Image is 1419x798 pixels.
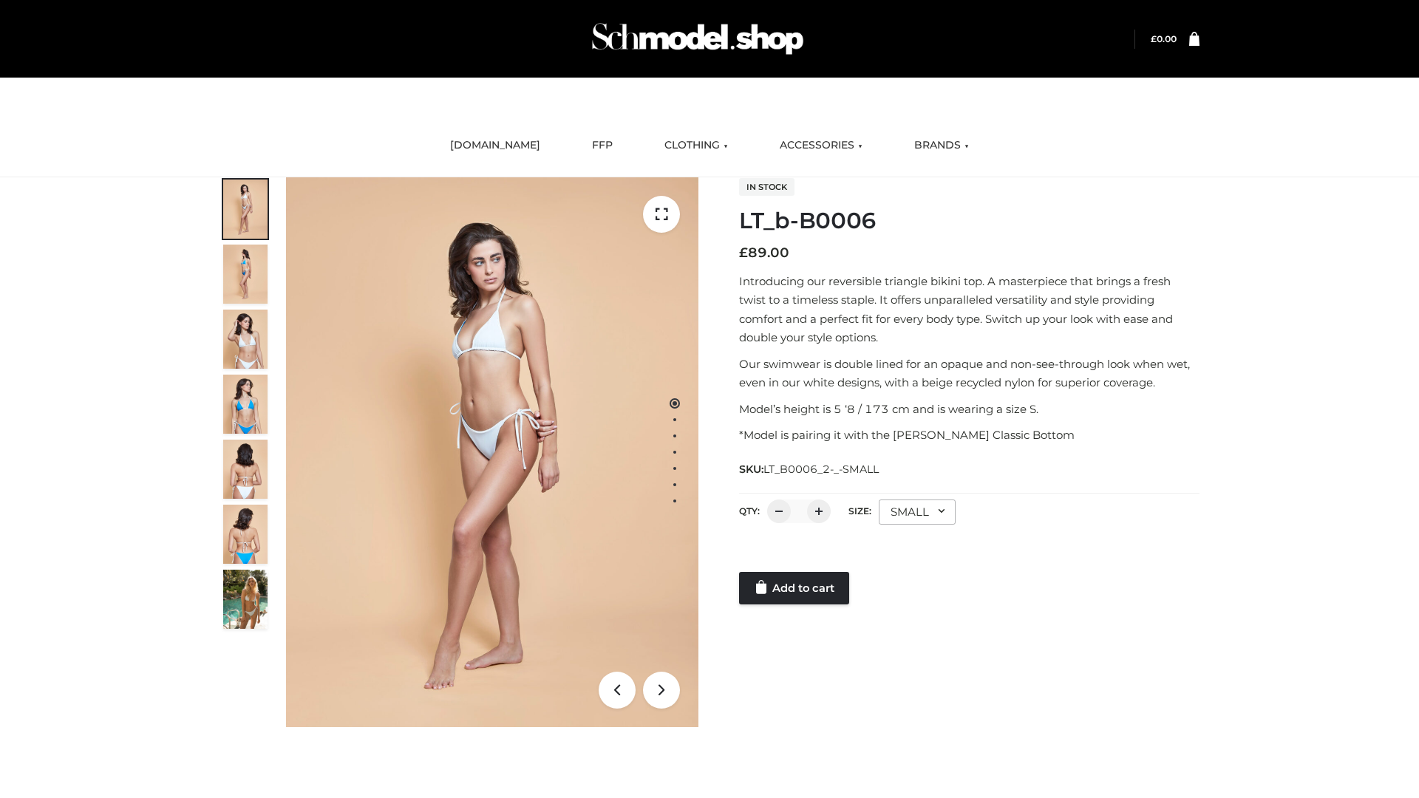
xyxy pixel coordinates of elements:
[739,426,1199,445] p: *Model is pairing it with the [PERSON_NAME] Classic Bottom
[439,129,551,162] a: [DOMAIN_NAME]
[223,570,268,629] img: Arieltop_CloudNine_AzureSky2.jpg
[581,129,624,162] a: FFP
[653,129,739,162] a: CLOTHING
[223,180,268,239] img: ArielClassicBikiniTop_CloudNine_AzureSky_OW114ECO_1-scaled.jpg
[763,463,879,476] span: LT_B0006_2-_-SMALL
[739,505,760,516] label: QTY:
[739,572,849,604] a: Add to cart
[223,245,268,304] img: ArielClassicBikiniTop_CloudNine_AzureSky_OW114ECO_2-scaled.jpg
[739,178,794,196] span: In stock
[903,129,980,162] a: BRANDS
[848,505,871,516] label: Size:
[286,177,698,727] img: ArielClassicBikiniTop_CloudNine_AzureSky_OW114ECO_1
[1151,33,1177,44] bdi: 0.00
[223,310,268,369] img: ArielClassicBikiniTop_CloudNine_AzureSky_OW114ECO_3-scaled.jpg
[769,129,874,162] a: ACCESSORIES
[223,375,268,434] img: ArielClassicBikiniTop_CloudNine_AzureSky_OW114ECO_4-scaled.jpg
[739,400,1199,419] p: Model’s height is 5 ‘8 / 173 cm and is wearing a size S.
[739,245,789,261] bdi: 89.00
[739,245,748,261] span: £
[739,355,1199,392] p: Our swimwear is double lined for an opaque and non-see-through look when wet, even in our white d...
[879,499,956,525] div: SMALL
[1151,33,1157,44] span: £
[739,460,880,478] span: SKU:
[1151,33,1177,44] a: £0.00
[739,272,1199,347] p: Introducing our reversible triangle bikini top. A masterpiece that brings a fresh twist to a time...
[739,208,1199,234] h1: LT_b-B0006
[587,10,809,68] img: Schmodel Admin 964
[223,505,268,564] img: ArielClassicBikiniTop_CloudNine_AzureSky_OW114ECO_8-scaled.jpg
[223,440,268,499] img: ArielClassicBikiniTop_CloudNine_AzureSky_OW114ECO_7-scaled.jpg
